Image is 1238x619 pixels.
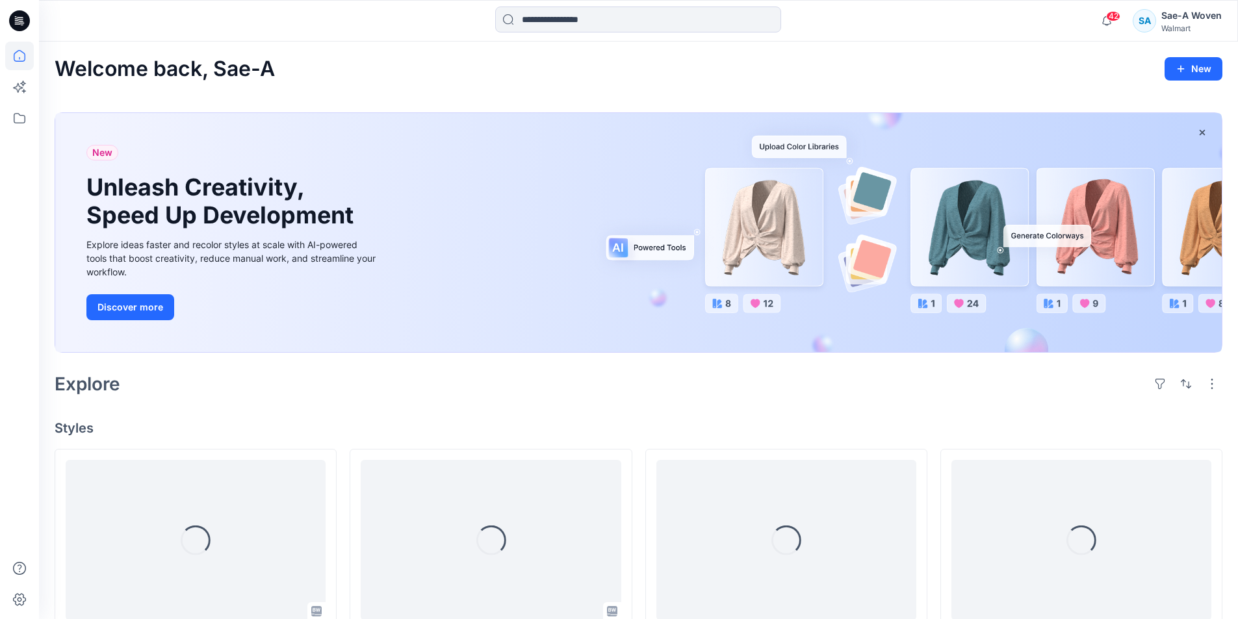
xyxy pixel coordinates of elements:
div: Explore ideas faster and recolor styles at scale with AI-powered tools that boost creativity, red... [86,238,379,279]
h2: Explore [55,373,120,394]
h2: Welcome back, Sae-A [55,57,275,81]
div: Walmart [1161,23,1222,33]
div: Sae-A Woven [1161,8,1222,23]
h1: Unleash Creativity, Speed Up Development [86,173,359,229]
h4: Styles [55,420,1222,436]
div: SA [1133,9,1156,32]
a: Discover more [86,294,379,320]
span: 42 [1106,11,1120,21]
span: New [92,145,112,160]
button: New [1165,57,1222,81]
button: Discover more [86,294,174,320]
